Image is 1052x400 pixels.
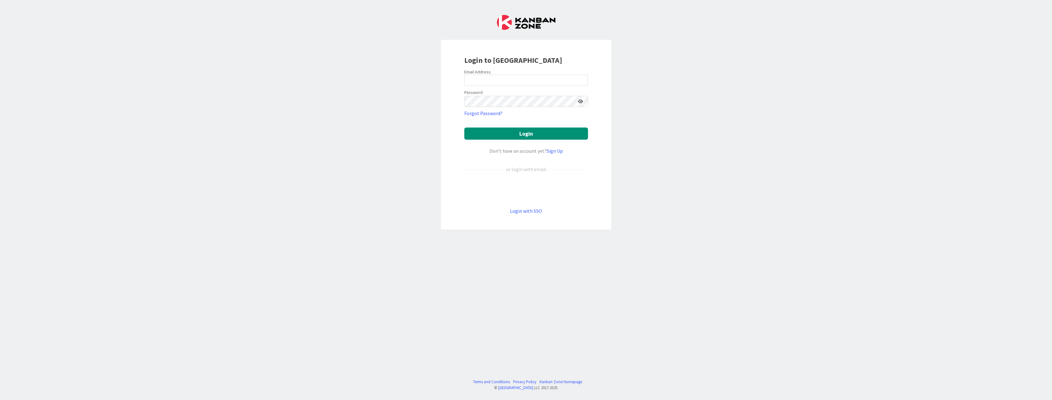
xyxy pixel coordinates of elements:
[464,69,491,75] label: Email Address
[547,148,563,154] a: Sign Up
[504,165,548,173] div: or login with email
[464,128,588,140] button: Login
[464,55,562,65] b: Login to [GEOGRAPHIC_DATA]
[513,379,536,385] a: Privacy Policy
[464,109,503,117] a: Forgot Password?
[464,89,483,96] label: Password
[464,147,588,155] div: Don’t have an account yet?
[540,379,582,385] a: Kanban Zone Homepage
[497,15,555,30] img: Kanban Zone
[510,208,542,214] a: Login with SSO
[470,385,582,391] div: © LLC 2017- 2025 .
[461,183,591,197] iframe: Botão "Fazer login com o Google"
[473,379,510,385] a: Terms and Conditions
[498,385,533,390] a: [GEOGRAPHIC_DATA]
